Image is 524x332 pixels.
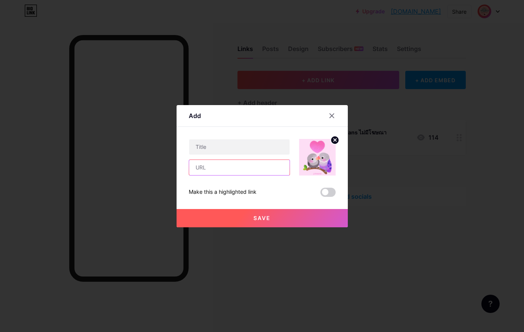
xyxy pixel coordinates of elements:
[253,215,271,221] span: Save
[177,209,348,227] button: Save
[189,188,256,197] div: Make this a highlighted link
[299,139,336,176] img: link_thumbnail
[189,139,290,155] input: Title
[189,160,290,175] input: URL
[189,111,201,120] div: Add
